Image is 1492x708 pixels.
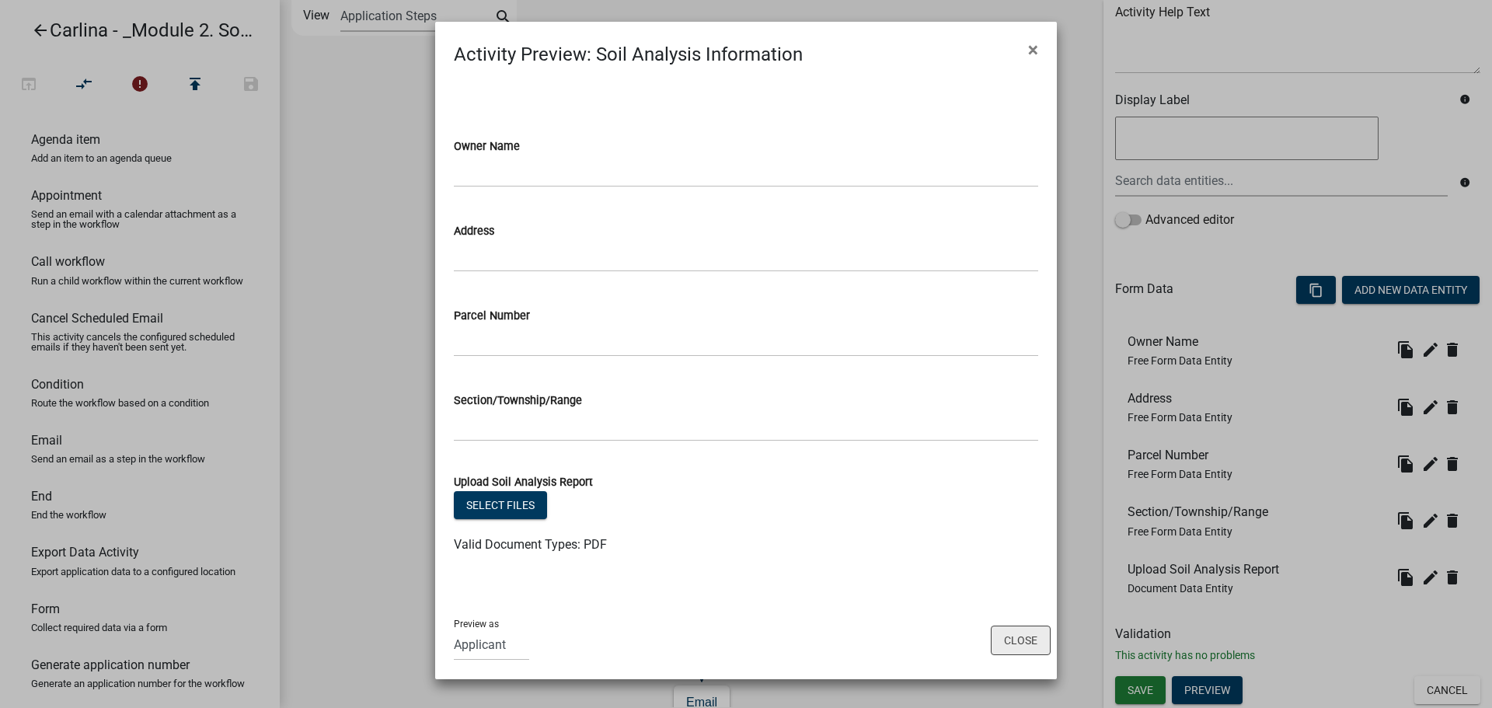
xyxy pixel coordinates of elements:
label: Upload Soil Analysis Report [454,477,593,488]
label: Section/Township/Range [454,396,582,406]
h4: Activity Preview [454,40,803,68]
span: : Soil Analysis Information [587,44,803,65]
button: Close [991,626,1051,655]
span: Valid Document Types: PDF [454,537,607,552]
span: × [1028,39,1038,61]
label: Owner Name [454,141,520,152]
button: Select files [454,491,547,519]
button: Close [1016,28,1051,71]
label: Parcel Number [454,311,530,322]
label: Address [454,226,494,237]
